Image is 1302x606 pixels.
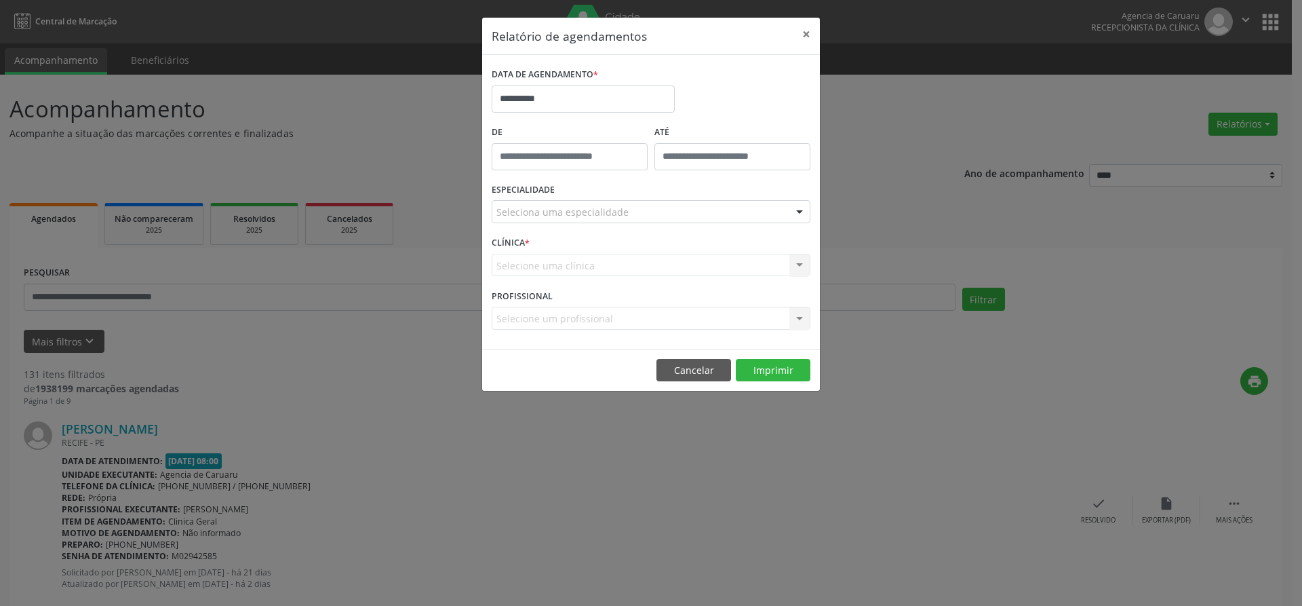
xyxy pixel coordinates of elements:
[656,359,731,382] button: Cancelar
[496,205,629,219] span: Seleciona uma especialidade
[492,180,555,201] label: ESPECIALIDADE
[492,64,598,86] label: DATA DE AGENDAMENTO
[492,233,530,254] label: CLÍNICA
[654,122,810,143] label: ATÉ
[492,286,553,307] label: PROFISSIONAL
[492,27,647,45] h5: Relatório de agendamentos
[736,359,810,382] button: Imprimir
[492,122,648,143] label: De
[793,18,820,51] button: Close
